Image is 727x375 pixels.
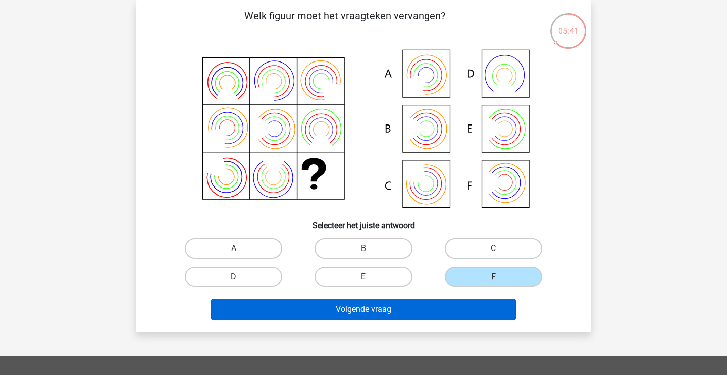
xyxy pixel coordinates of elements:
button: Volgende vraag [211,299,516,320]
h6: Selecteer het juiste antwoord [152,213,575,230]
label: D [185,267,282,287]
div: 05:41 [549,12,587,37]
label: F [445,267,542,287]
label: B [315,238,412,259]
label: C [445,238,542,259]
label: A [185,238,282,259]
label: E [315,267,412,287]
p: Welk figuur moet het vraagteken vervangen? [152,8,537,38]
